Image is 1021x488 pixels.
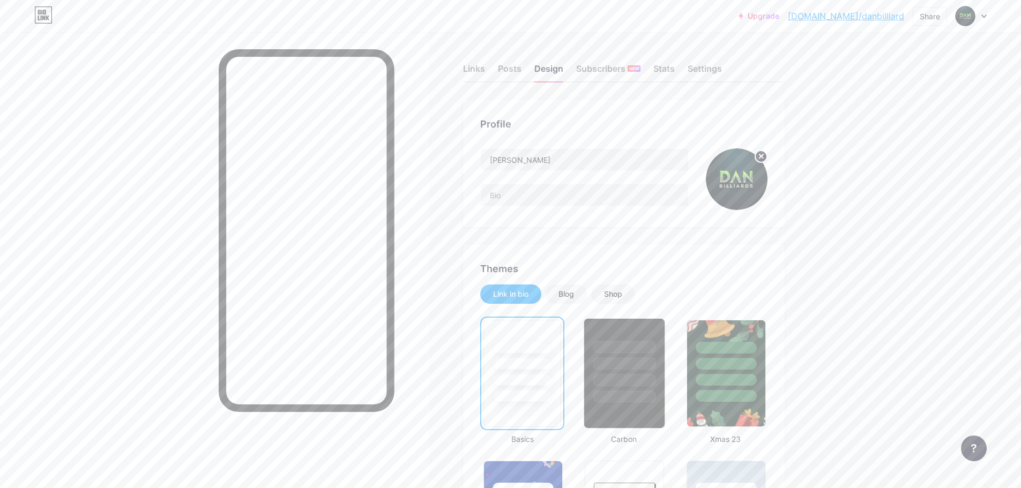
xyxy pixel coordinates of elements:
[480,433,564,445] div: Basics
[582,433,666,445] div: Carbon
[480,117,767,131] div: Profile
[920,11,940,22] div: Share
[629,65,639,72] span: NEW
[480,261,767,276] div: Themes
[653,62,675,81] div: Stats
[955,6,975,26] img: danbilliard
[788,10,904,22] a: [DOMAIN_NAME]/danbilliard
[41,63,96,70] div: Domain Overview
[17,17,26,26] img: logo_orange.svg
[706,148,767,210] img: danbilliard
[29,62,38,71] img: tab_domain_overview_orange.svg
[481,184,688,206] input: Bio
[576,62,640,81] div: Subscribers
[463,62,485,81] div: Links
[558,289,574,299] div: Blog
[534,62,563,81] div: Design
[739,12,779,20] a: Upgrade
[30,17,53,26] div: v 4.0.24
[481,149,688,170] input: Name
[107,62,115,71] img: tab_keywords_by_traffic_grey.svg
[604,289,622,299] div: Shop
[493,289,528,299] div: Link in bio
[683,433,767,445] div: Xmas 23
[498,62,521,81] div: Posts
[17,28,26,36] img: website_grey.svg
[688,62,722,81] div: Settings
[28,28,118,36] div: Domain: [DOMAIN_NAME]
[118,63,181,70] div: Keywords by Traffic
